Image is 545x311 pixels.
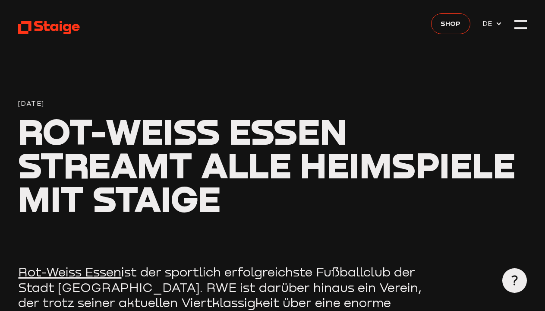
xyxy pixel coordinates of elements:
[431,13,470,34] a: Shop
[18,264,121,279] a: Rot-Weiss Essen
[441,18,460,29] span: Shop
[18,98,526,109] div: [DATE]
[18,110,515,220] span: Rot-Weiss Essen streamt alle Heimspiele mit Staige
[482,18,495,29] span: DE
